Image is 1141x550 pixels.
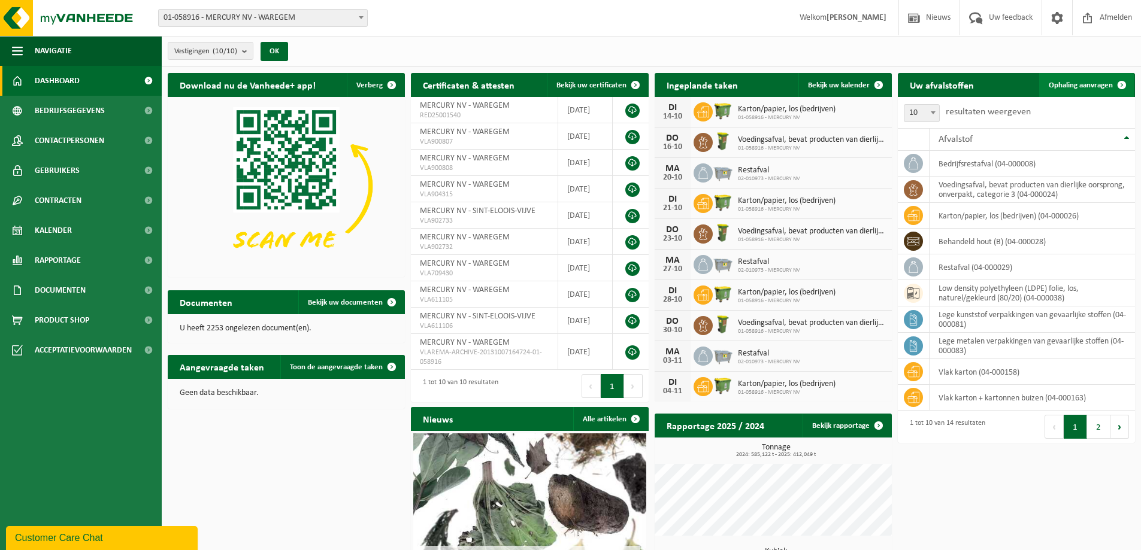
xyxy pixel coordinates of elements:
img: WB-0060-HPE-GN-50 [713,131,733,151]
span: Contactpersonen [35,126,104,156]
span: 01-058916 - MERCURY NV [738,145,886,152]
div: 16-10 [661,143,685,151]
div: DI [661,103,685,113]
span: MERCURY NV - WAREGEM [420,233,510,242]
button: Previous [1045,415,1064,439]
span: Dashboard [35,66,80,96]
div: MA [661,347,685,357]
img: WB-1100-HPE-GN-50 [713,192,733,212]
span: 2024: 585,122 t - 2025: 412,049 t [661,452,892,458]
h2: Nieuws [411,407,465,430]
img: WB-2500-GAL-GY-01 [713,162,733,182]
td: [DATE] [558,334,613,370]
span: MERCURY NV - WAREGEM [420,338,510,347]
span: 02-010973 - MERCURY NV [738,175,800,183]
td: bedrijfsrestafval (04-000008) [930,151,1135,177]
a: Alle artikelen [573,407,647,431]
span: 01-058916 - MERCURY NV [738,114,836,121]
span: Karton/papier, los (bedrijven) [738,379,836,389]
span: VLA611105 [420,295,549,305]
span: 01-058916 - MERCURY NV [738,297,836,305]
td: vlak karton + kartonnen buizen (04-000163) [930,385,1135,411]
img: WB-2500-GAL-GY-01 [713,345,733,365]
div: DI [661,378,685,387]
span: MERCURY NV - SINT-ELOOIS-VIJVE [420,312,535,321]
span: 02-010973 - MERCURY NV [738,267,800,274]
button: Next [624,374,643,398]
span: VLA904315 [420,190,549,199]
h2: Uw afvalstoffen [898,73,986,96]
span: MERCURY NV - WAREGEM [420,101,510,110]
span: Voedingsafval, bevat producten van dierlijke oorsprong, onverpakt, categorie 3 [738,227,886,236]
span: VLA900808 [420,163,549,173]
h2: Aangevraagde taken [168,355,276,378]
span: Karton/papier, los (bedrijven) [738,105,836,114]
img: WB-2500-GAL-GY-01 [713,253,733,274]
span: 10 [904,105,939,121]
span: Navigatie [35,36,72,66]
a: Bekijk rapportage [803,414,891,437]
button: OK [261,42,288,61]
h2: Documenten [168,290,244,314]
span: Kalender [35,215,72,245]
td: [DATE] [558,97,613,123]
span: VLAREMA-ARCHIVE-20131007164724-01-058916 [420,348,549,367]
button: Next [1110,415,1129,439]
div: 04-11 [661,387,685,396]
span: Ophaling aanvragen [1049,81,1113,89]
span: MERCURY NV - WAREGEM [420,127,510,136]
td: restafval (04-000029) [930,254,1135,280]
span: VLA611106 [420,321,549,331]
td: [DATE] [558,202,613,229]
div: 1 tot 10 van 10 resultaten [417,373,498,399]
div: DO [661,225,685,235]
td: voedingsafval, bevat producten van dierlijke oorsprong, onverpakt, categorie 3 (04-000024) [930,177,1135,203]
td: behandeld hout (B) (04-000028) [930,229,1135,254]
div: DO [661,133,685,143]
span: Rapportage [35,245,81,275]
h2: Ingeplande taken [655,73,750,96]
span: MERCURY NV - WAREGEM [420,285,510,294]
span: Acceptatievoorwaarden [35,335,132,365]
div: 23-10 [661,235,685,243]
span: Karton/papier, los (bedrijven) [738,196,836,206]
span: Toon de aangevraagde taken [290,363,383,371]
a: Toon de aangevraagde taken [280,355,404,379]
button: Verberg [347,73,404,97]
span: Bekijk uw certificaten [556,81,627,89]
span: 01-058916 - MERCURY NV - WAREGEM [158,9,368,27]
span: Voedingsafval, bevat producten van dierlijke oorsprong, onverpakt, categorie 3 [738,135,886,145]
button: 2 [1087,415,1110,439]
div: 27-10 [661,265,685,274]
span: 01-058916 - MERCURY NV [738,328,886,335]
label: resultaten weergeven [946,107,1031,117]
a: Bekijk uw documenten [298,290,404,314]
td: lege kunststof verpakkingen van gevaarlijke stoffen (04-000081) [930,306,1135,333]
img: WB-1100-HPE-GN-50 [713,284,733,304]
span: Product Shop [35,305,89,335]
span: Restafval [738,166,800,175]
span: VLA902732 [420,242,549,252]
td: [DATE] [558,150,613,176]
span: Bekijk uw kalender [808,81,870,89]
span: MERCURY NV - WAREGEM [420,154,510,163]
span: 01-058916 - MERCURY NV - WAREGEM [159,10,367,26]
div: 20-10 [661,174,685,182]
a: Ophaling aanvragen [1039,73,1134,97]
button: Previous [582,374,601,398]
div: 21-10 [661,204,685,212]
h3: Tonnage [661,443,892,458]
div: DI [661,195,685,204]
div: 1 tot 10 van 14 resultaten [904,414,985,440]
p: U heeft 2253 ongelezen document(en). [180,324,393,333]
img: WB-0060-HPE-GN-50 [713,223,733,243]
div: 03-11 [661,357,685,365]
span: MERCURY NV - WAREGEM [420,259,510,268]
button: 1 [601,374,624,398]
span: Restafval [738,257,800,267]
span: VLA900807 [420,137,549,147]
span: RED25001540 [420,111,549,120]
span: 02-010973 - MERCURY NV [738,358,800,366]
span: VLA709430 [420,269,549,278]
button: Vestigingen(10/10) [168,42,253,60]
